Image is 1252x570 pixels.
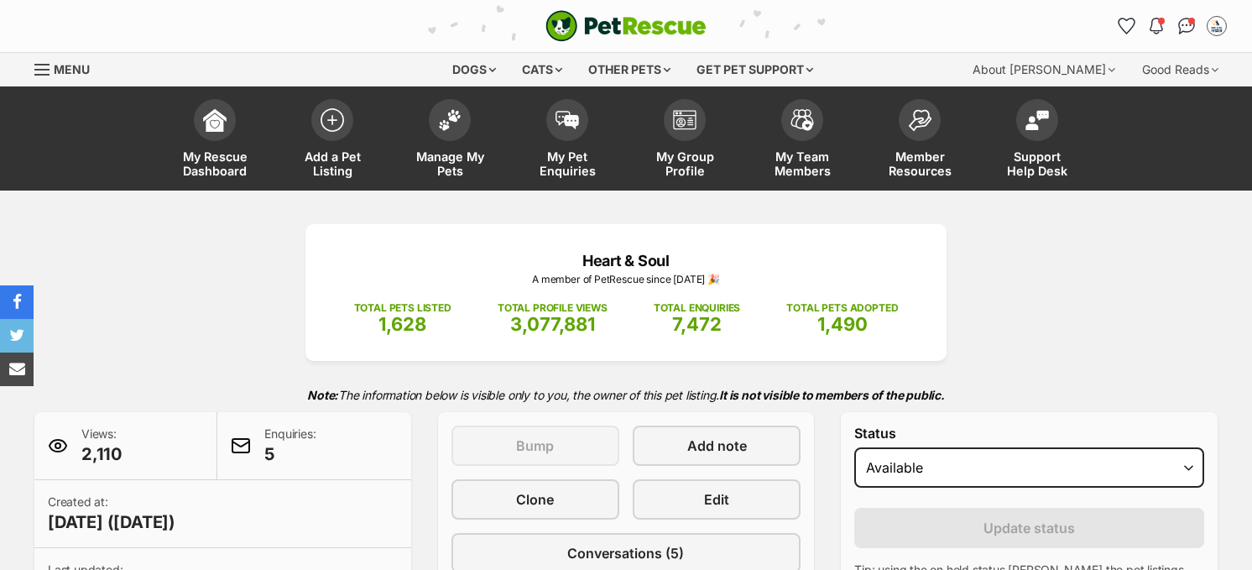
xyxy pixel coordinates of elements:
[203,108,227,132] img: dashboard-icon-eb2f2d2d3e046f16d808141f083e7271f6b2e854fb5c12c21221c1fb7104beca.svg
[307,388,338,402] strong: Note:
[790,109,814,131] img: team-members-icon-5396bd8760b3fe7c0b43da4ab00e1e3bb1a5d9ba89233759b79545d2d3fc5d0d.svg
[1208,18,1225,34] img: Megan Ostwald profile pic
[451,479,619,520] a: Clone
[354,301,451,316] p: TOTAL PETS LISTED
[654,301,740,316] p: TOTAL ENQUIRIES
[498,301,608,316] p: TOTAL PROFILE VIEWS
[999,149,1075,178] span: Support Help Desk
[1130,53,1230,86] div: Good Reads
[510,313,595,335] span: 3,077,881
[1150,18,1163,34] img: notifications-46538b983faf8c2785f20acdc204bb7945ddae34d4c08c2a6579f10ce5e182be.svg
[1143,13,1170,39] button: Notifications
[1025,110,1049,130] img: help-desk-icon-fdf02630f3aa405de69fd3d07c3f3aa587a6932b1a1747fa1d2bba05be0121f9.svg
[545,10,707,42] a: PetRescue
[48,494,175,534] p: Created at:
[687,436,747,456] span: Add note
[961,53,1127,86] div: About [PERSON_NAME]
[567,543,684,563] span: Conversations (5)
[983,518,1075,538] span: Update status
[633,479,801,520] a: Edit
[882,149,957,178] span: Member Resources
[861,91,978,191] a: Member Resources
[633,426,801,466] a: Add note
[647,149,723,178] span: My Group Profile
[1178,18,1196,34] img: chat-41dd97257d64d25036548639549fe6c8038ab92f7586957e7f3b1b290dea8141.svg
[510,53,574,86] div: Cats
[685,53,825,86] div: Get pet support
[34,53,102,83] a: Menu
[1203,13,1230,39] button: My account
[704,489,729,510] span: Edit
[54,62,90,76] span: Menu
[48,510,175,534] span: [DATE] ([DATE])
[81,442,122,466] span: 2,110
[156,91,274,191] a: My Rescue Dashboard
[672,313,722,335] span: 7,472
[321,108,344,132] img: add-pet-listing-icon-0afa8454b4691262ce3f59096e99ab1cd57d4a30225e0717b998d2c9b9846f56.svg
[516,489,554,510] span: Clone
[438,109,462,131] img: manage-my-pets-icon-02211641906a0b7f246fdf0571729dbe1e7629f14944591b6c1af311fb30b64b.svg
[441,53,508,86] div: Dogs
[1173,13,1200,39] a: Conversations
[412,149,488,178] span: Manage My Pets
[509,91,626,191] a: My Pet Enquiries
[331,249,921,272] p: Heart & Soul
[817,313,868,335] span: 1,490
[854,426,1204,441] label: Status
[673,110,696,130] img: group-profile-icon-3fa3cf56718a62981997c0bc7e787c4b2cf8bcc04b72c1350f741eb67cf2f40e.svg
[295,149,370,178] span: Add a Pet Listing
[177,149,253,178] span: My Rescue Dashboard
[516,436,554,456] span: Bump
[331,272,921,287] p: A member of PetRescue since [DATE] 🎉
[908,109,931,132] img: member-resources-icon-8e73f808a243e03378d46382f2149f9095a855e16c252ad45f914b54edf8863c.svg
[451,426,619,466] button: Bump
[264,426,316,466] p: Enquiries:
[576,53,682,86] div: Other pets
[529,149,605,178] span: My Pet Enquiries
[854,508,1204,548] button: Update status
[743,91,861,191] a: My Team Members
[545,10,707,42] img: logo-cat-932fe2b9b8326f06289b0f2fb663e598f794de774fb13d1741a6617ecf9a85b4.svg
[81,426,122,466] p: Views:
[719,388,945,402] strong: It is not visible to members of the public.
[786,301,898,316] p: TOTAL PETS ADOPTED
[764,149,840,178] span: My Team Members
[391,91,509,191] a: Manage My Pets
[556,111,579,129] img: pet-enquiries-icon-7e3ad2cf08bfb03b45e93fb7055b45f3efa6380592205ae92323e6603595dc1f.svg
[978,91,1096,191] a: Support Help Desk
[34,378,1218,412] p: The information below is visible only to you, the owner of this pet listing.
[264,442,316,466] span: 5
[1113,13,1140,39] a: Favourites
[274,91,391,191] a: Add a Pet Listing
[1113,13,1230,39] ul: Account quick links
[626,91,743,191] a: My Group Profile
[378,313,426,335] span: 1,628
